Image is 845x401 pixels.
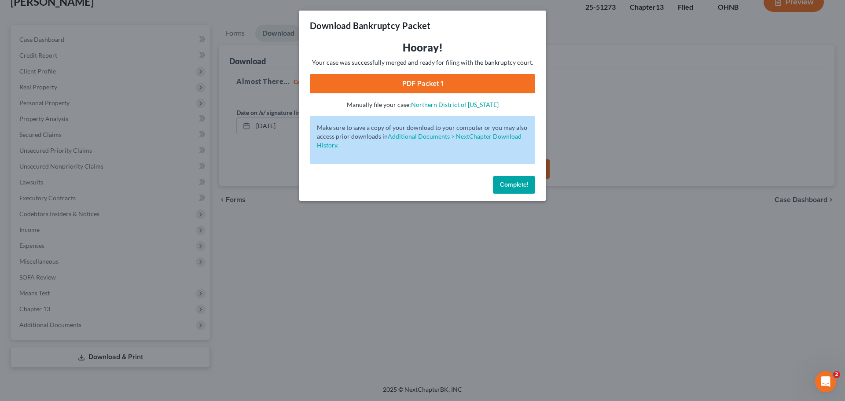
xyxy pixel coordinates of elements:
[411,101,499,108] a: Northern District of [US_STATE]
[317,123,528,150] p: Make sure to save a copy of your download to your computer or you may also access prior downloads in
[310,40,535,55] h3: Hooray!
[493,176,535,194] button: Complete!
[310,74,535,93] a: PDF Packet 1
[310,100,535,109] p: Manually file your case:
[310,19,430,32] h3: Download Bankruptcy Packet
[833,371,840,378] span: 2
[310,58,535,67] p: Your case was successfully merged and ready for filing with the bankruptcy court.
[317,132,522,149] a: Additional Documents > NextChapter Download History.
[500,181,528,188] span: Complete!
[815,371,836,392] iframe: Intercom live chat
